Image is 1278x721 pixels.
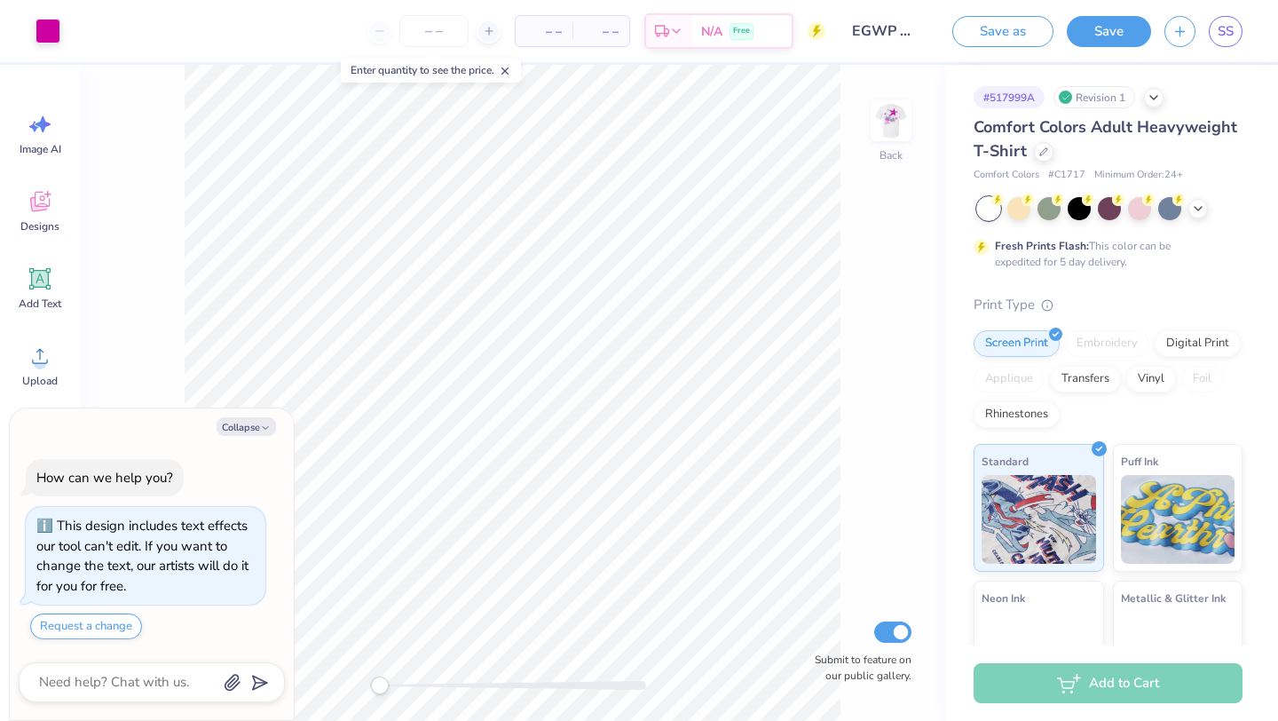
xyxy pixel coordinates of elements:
img: Metallic & Glitter Ink [1121,612,1235,701]
span: # C1717 [1048,168,1085,183]
div: # 517999A [974,86,1045,108]
label: Submit to feature on our public gallery. [805,652,911,684]
button: Collapse [217,417,276,436]
div: Screen Print [974,330,1060,357]
div: Rhinestones [974,401,1060,428]
span: SS [1218,21,1234,42]
span: Comfort Colors [974,168,1039,183]
div: Back [880,147,903,163]
div: Embroidery [1065,330,1149,357]
span: Designs [20,219,59,234]
span: Upload [22,374,58,388]
div: Foil [1181,366,1223,392]
div: This design includes text effects our tool can't edit. If you want to change the text, our artist... [36,517,248,595]
img: Standard [982,475,1096,564]
div: This color can be expedited for 5 day delivery. [995,238,1213,270]
span: – – [526,22,562,41]
span: Standard [982,452,1029,471]
div: Enter quantity to see the price. [341,58,521,83]
img: Neon Ink [982,612,1096,701]
span: Neon Ink [982,589,1025,607]
div: Print Type [974,295,1242,315]
span: Image AI [20,142,61,156]
button: Save [1067,16,1151,47]
span: Add Text [19,297,61,311]
span: Minimum Order: 24 + [1094,168,1183,183]
div: Vinyl [1126,366,1176,392]
div: Transfers [1050,366,1121,392]
div: Digital Print [1155,330,1241,357]
div: Applique [974,366,1045,392]
div: How can we help you? [36,469,173,487]
a: SS [1209,16,1242,47]
button: Save as [952,16,1053,47]
span: N/A [701,22,722,41]
img: Puff Ink [1121,475,1235,564]
span: – – [583,22,619,41]
strong: Fresh Prints Flash: [995,239,1089,253]
span: Free [733,25,750,37]
input: Untitled Design [839,13,926,49]
span: Comfort Colors Adult Heavyweight T-Shirt [974,116,1237,162]
input: – – [399,15,469,47]
button: Request a change [30,614,142,639]
img: Back [873,103,909,139]
span: Puff Ink [1121,452,1158,471]
span: Metallic & Glitter Ink [1121,589,1226,607]
div: Accessibility label [371,677,389,694]
div: Revision 1 [1053,86,1135,108]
